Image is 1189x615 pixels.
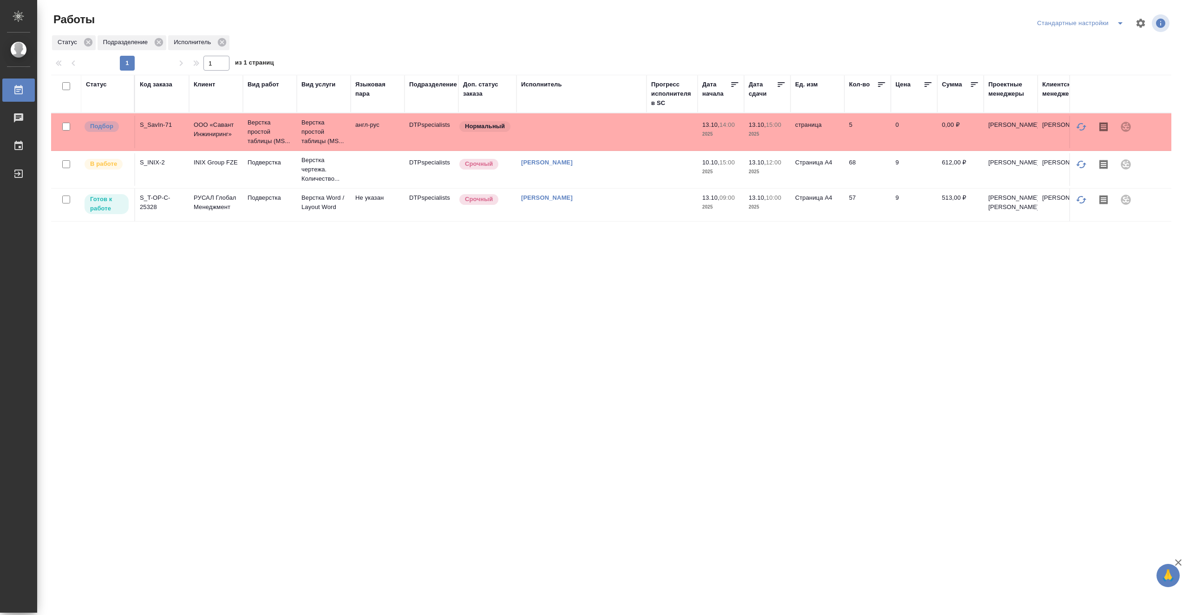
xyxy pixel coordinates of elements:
p: 10.10, [702,159,719,166]
span: Настроить таблицу [1130,12,1152,34]
button: Обновить [1070,153,1092,176]
td: 0,00 ₽ [937,116,984,148]
p: 2025 [702,203,739,212]
div: Подразделение [98,35,166,50]
td: 57 [844,189,891,221]
div: Статус [86,80,107,89]
td: 68 [844,153,891,186]
div: Доп. статус заказа [463,80,512,98]
p: 13.10, [702,194,719,201]
div: S_T-OP-C-25328 [140,193,184,212]
button: 🙏 [1156,564,1180,587]
p: Подверстка [248,193,292,203]
p: Исполнитель [174,38,214,47]
td: 5 [844,116,891,148]
button: Обновить [1070,189,1092,211]
div: Вид услуги [301,80,336,89]
p: 14:00 [719,121,735,128]
div: Исполнитель [168,35,229,50]
td: англ-рус [351,116,405,148]
p: 2025 [749,203,786,212]
span: из 1 страниц [235,57,274,71]
span: 🙏 [1160,566,1176,585]
div: Проект не привязан [1115,153,1137,176]
td: 612,00 ₽ [937,153,984,186]
td: [PERSON_NAME] [984,116,1038,148]
p: Подразделение [103,38,151,47]
div: Сумма [942,80,962,89]
p: В работе [90,159,117,169]
p: 2025 [749,167,786,177]
td: 9 [891,189,937,221]
td: 513,00 ₽ [937,189,984,221]
td: DTPspecialists [405,189,458,221]
p: Подверстка [248,158,292,167]
p: Нормальный [465,122,505,131]
p: 13.10, [749,194,766,201]
div: Клиент [194,80,215,89]
div: Проект не привязан [1115,116,1137,138]
div: S_INIX-2 [140,158,184,167]
div: Исполнитель выполняет работу [84,158,130,170]
p: 13.10, [749,159,766,166]
td: [PERSON_NAME] [984,153,1038,186]
p: [PERSON_NAME], [PERSON_NAME] [988,193,1033,212]
td: Не указан [351,189,405,221]
div: Статус [52,35,96,50]
p: 09:00 [719,194,735,201]
td: Страница А4 [790,153,844,186]
div: Ед. изм [795,80,818,89]
div: Подразделение [409,80,457,89]
div: Можно подбирать исполнителей [84,120,130,133]
p: 2025 [702,167,739,177]
p: 10:00 [766,194,781,201]
td: DTPspecialists [405,153,458,186]
a: [PERSON_NAME] [521,194,573,201]
button: Обновить [1070,116,1092,138]
td: страница [790,116,844,148]
div: S_SavIn-71 [140,120,184,130]
div: Проект не привязан [1115,189,1137,211]
button: Скопировать мини-бриф [1092,189,1115,211]
td: [PERSON_NAME] [1038,189,1091,221]
div: Код заказа [140,80,172,89]
p: 15:00 [719,159,735,166]
p: 13.10, [749,121,766,128]
p: Верстка простой таблицы (MS... [301,118,346,146]
p: РУСАЛ Глобал Менеджмент [194,193,238,212]
p: INIX Group FZE [194,158,238,167]
a: [PERSON_NAME] [521,159,573,166]
td: 0 [891,116,937,148]
div: Прогресс исполнителя в SC [651,80,693,108]
p: Готов к работе [90,195,123,213]
span: Посмотреть информацию [1152,14,1171,32]
div: Проектные менеджеры [988,80,1033,98]
td: DTPspecialists [405,116,458,148]
td: [PERSON_NAME] [1038,153,1091,186]
div: Кол-во [849,80,870,89]
div: Дата начала [702,80,730,98]
p: Верстка Word / Layout Word [301,193,346,212]
span: Работы [51,12,95,27]
p: Срочный [465,195,493,204]
div: Исполнитель может приступить к работе [84,193,130,215]
div: Языковая пара [355,80,400,98]
div: Клиентские менеджеры [1042,80,1087,98]
div: Исполнитель [521,80,562,89]
p: ООО «Савант Инжиниринг» [194,120,238,139]
p: 12:00 [766,159,781,166]
p: 2025 [749,130,786,139]
p: Верстка простой таблицы (MS... [248,118,292,146]
button: Скопировать мини-бриф [1092,116,1115,138]
div: Вид работ [248,80,279,89]
p: Верстка чертежа. Количество... [301,156,346,183]
p: 13.10, [702,121,719,128]
td: 9 [891,153,937,186]
p: 2025 [702,130,739,139]
td: Страница А4 [790,189,844,221]
div: split button [1035,16,1130,31]
div: Дата сдачи [749,80,777,98]
p: Срочный [465,159,493,169]
div: Цена [895,80,911,89]
p: Статус [58,38,80,47]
